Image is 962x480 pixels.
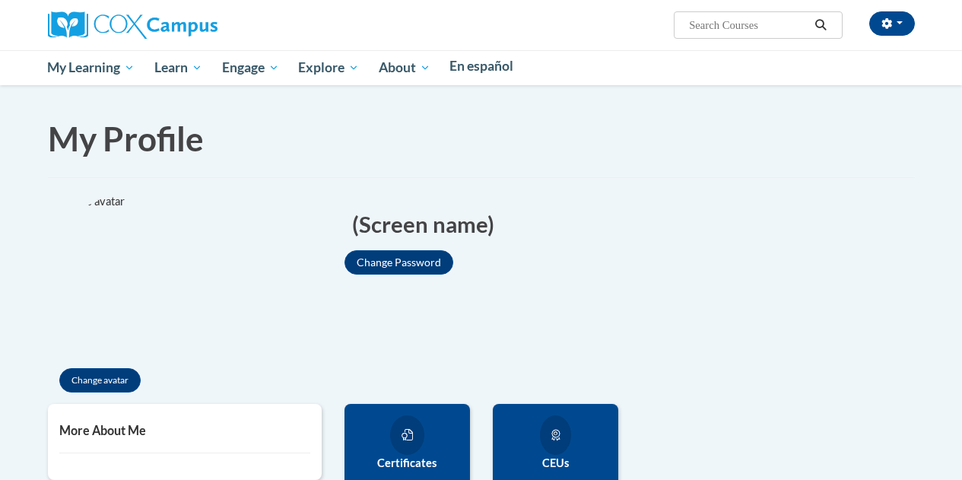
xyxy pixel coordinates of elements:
[440,50,524,82] a: En español
[869,11,915,36] button: Account Settings
[48,119,204,158] span: My Profile
[212,50,289,85] a: Engage
[38,50,145,85] a: My Learning
[154,59,202,77] span: Learn
[288,50,369,85] a: Explore
[809,16,832,34] button: Search
[369,50,440,85] a: About
[379,59,430,77] span: About
[47,59,135,77] span: My Learning
[59,368,141,393] button: Change avatar
[352,208,494,240] span: (Screen name)
[48,193,215,361] div: Click to change the profile picture
[687,16,809,34] input: Search Courses
[48,17,217,30] a: Cox Campus
[504,455,607,472] label: CEUs
[48,11,217,39] img: Cox Campus
[814,20,827,31] i: 
[222,59,279,77] span: Engage
[37,50,926,85] div: Main menu
[356,455,459,472] label: Certificates
[449,58,513,74] span: En español
[298,59,359,77] span: Explore
[344,250,453,275] button: Change Password
[144,50,212,85] a: Learn
[48,193,215,361] img: profile avatar
[59,423,310,437] h5: More About Me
